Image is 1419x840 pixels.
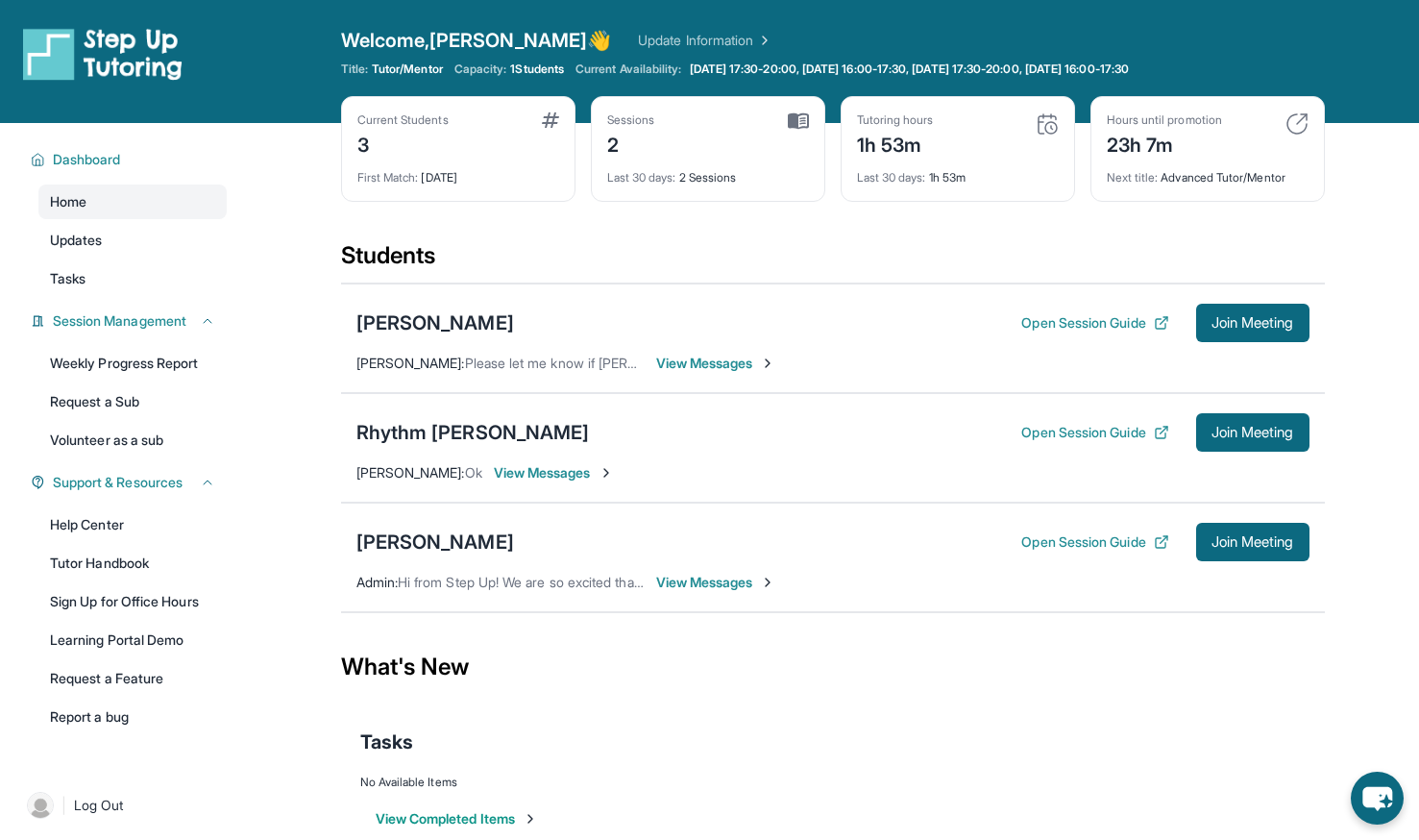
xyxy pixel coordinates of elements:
[599,465,614,481] img: Chevron-Right
[542,112,559,128] img: card
[38,185,227,219] a: Home
[356,309,514,336] div: [PERSON_NAME]
[1285,112,1309,136] img: card
[465,464,482,481] span: Ok
[356,355,465,371] span: [PERSON_NAME] :
[656,573,776,592] span: View Messages
[19,784,227,827] a: |Log Out
[45,150,215,169] button: Dashboard
[1196,413,1309,452] button: Join Meeting
[1351,772,1404,825] button: chat-button
[27,792,54,819] img: user-img
[760,575,775,590] img: Chevron-Right
[1211,427,1294,438] span: Join Meeting
[760,356,775,371] img: Chevron-Right
[38,223,227,258] a: Updates
[1211,536,1294,548] span: Join Meeting
[1021,532,1168,552] button: Open Session Guide
[1196,523,1309,561] button: Join Meeting
[857,112,934,128] div: Tutoring hours
[341,625,1325,709] div: What's New
[372,62,443,77] span: Tutor/Mentor
[1107,112,1222,128] div: Hours until promotion
[1107,159,1309,185] div: Advanced Tutor/Mentor
[53,473,183,492] span: Support & Resources
[376,809,538,828] button: View Completed Items
[753,31,772,50] img: Chevron Right
[38,261,227,296] a: Tasks
[38,507,227,542] a: Help Center
[857,170,926,185] span: Last 30 days :
[45,473,215,492] button: Support & Resources
[857,159,1059,185] div: 1h 53m
[38,661,227,696] a: Request a Feature
[607,159,809,185] div: 2 Sessions
[575,62,681,77] span: Current Availability:
[38,700,227,734] a: Report a bug
[607,112,655,128] div: Sessions
[357,159,559,185] div: [DATE]
[38,346,227,381] a: Weekly Progress Report
[38,423,227,457] a: Volunteer as a sub
[1107,128,1222,159] div: 23h 7m
[356,419,590,446] div: Rhythm [PERSON_NAME]
[341,240,1325,283] div: Students
[1196,304,1309,342] button: Join Meeting
[690,62,1129,77] span: [DATE] 17:30-20:00, [DATE] 16:00-17:30, [DATE] 17:30-20:00, [DATE] 16:00-17:30
[788,112,809,130] img: card
[686,62,1133,77] a: [DATE] 17:30-20:00, [DATE] 16:00-17:30, [DATE] 17:30-20:00, [DATE] 16:00-17:30
[38,546,227,581] a: Tutor Handbook
[50,192,86,211] span: Home
[465,355,869,371] span: Please let me know if [PERSON_NAME] is unable to join for [DATE]
[357,170,419,185] span: First Match :
[1107,170,1159,185] span: Next title :
[74,796,124,815] span: Log Out
[356,574,398,590] span: Admin :
[1021,313,1168,333] button: Open Session Guide
[356,529,514,556] div: [PERSON_NAME]
[360,775,1306,790] div: No Available Items
[50,269,86,288] span: Tasks
[510,62,564,77] span: 1 Students
[53,311,186,331] span: Session Management
[1211,317,1294,329] span: Join Meeting
[357,128,449,159] div: 3
[857,128,934,159] div: 1h 53m
[50,231,103,250] span: Updates
[638,31,772,50] a: Update Information
[607,170,676,185] span: Last 30 days :
[341,27,612,54] span: Welcome, [PERSON_NAME] 👋
[360,729,413,755] span: Tasks
[357,112,449,128] div: Current Students
[53,150,121,169] span: Dashboard
[38,584,227,619] a: Sign Up for Office Hours
[61,794,66,817] span: |
[23,27,183,81] img: logo
[341,62,368,77] span: Title:
[38,623,227,657] a: Learning Portal Demo
[494,463,614,482] span: View Messages
[454,62,507,77] span: Capacity:
[38,384,227,419] a: Request a Sub
[45,311,215,331] button: Session Management
[1036,112,1059,136] img: card
[356,464,465,481] span: [PERSON_NAME] :
[656,354,776,373] span: View Messages
[1021,423,1168,442] button: Open Session Guide
[607,128,655,159] div: 2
